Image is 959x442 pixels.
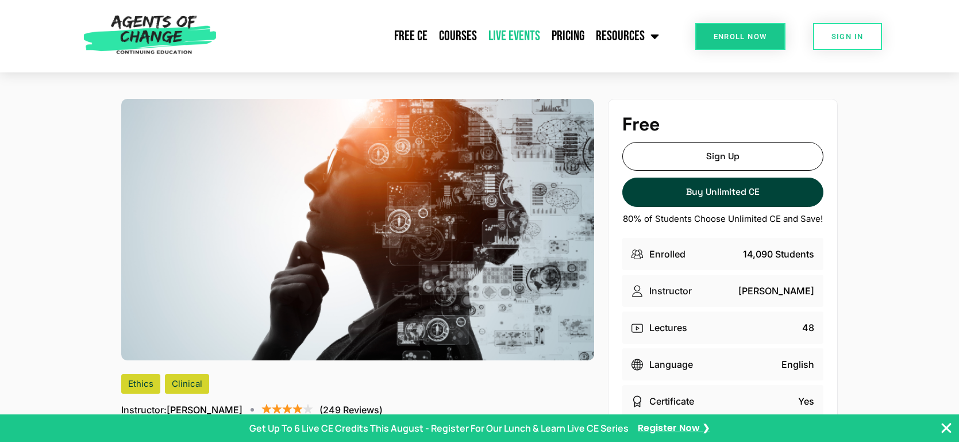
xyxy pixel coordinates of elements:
p: Yes [798,394,814,408]
div: Clinical [165,374,209,394]
p: [PERSON_NAME] [121,403,242,417]
p: Language [649,358,693,371]
div: Ethics [121,374,160,394]
h4: Free [622,113,823,135]
span: SIGN IN [831,33,864,40]
p: Get Up To 6 Live CE Credits This August - Register For Our Lunch & Learn Live CE Series [249,421,629,435]
p: [PERSON_NAME] [738,284,814,298]
p: Instructor [649,284,692,298]
button: Close Banner [939,421,953,435]
span: Sign Up [706,151,740,162]
nav: Menu [222,22,665,51]
p: (249 Reviews) [319,403,383,417]
p: Certificate [649,394,694,408]
img: ChatGPT and AI for Social Workers and Mental Health Professionals (3 General CE Credit) [121,99,595,360]
a: Pricing [546,22,590,51]
a: Sign Up [622,142,823,171]
span: Instructor: [121,403,167,417]
a: Register Now ❯ [638,422,710,435]
a: Free CE [388,22,433,51]
p: 14,090 Students [743,247,814,261]
a: Courses [433,22,483,51]
span: Buy Unlimited CE [686,187,760,198]
p: Enrolled [649,247,685,261]
span: Enroll Now [714,33,767,40]
p: 48 [802,321,814,335]
a: Buy Unlimited CE [622,178,823,206]
p: 80% of Students Choose Unlimited CE and Save! [622,214,823,224]
a: SIGN IN [813,23,882,50]
a: Resources [590,22,665,51]
p: Lectures [649,321,687,335]
a: Enroll Now [695,23,785,50]
a: Live Events [483,22,546,51]
p: English [781,358,814,371]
